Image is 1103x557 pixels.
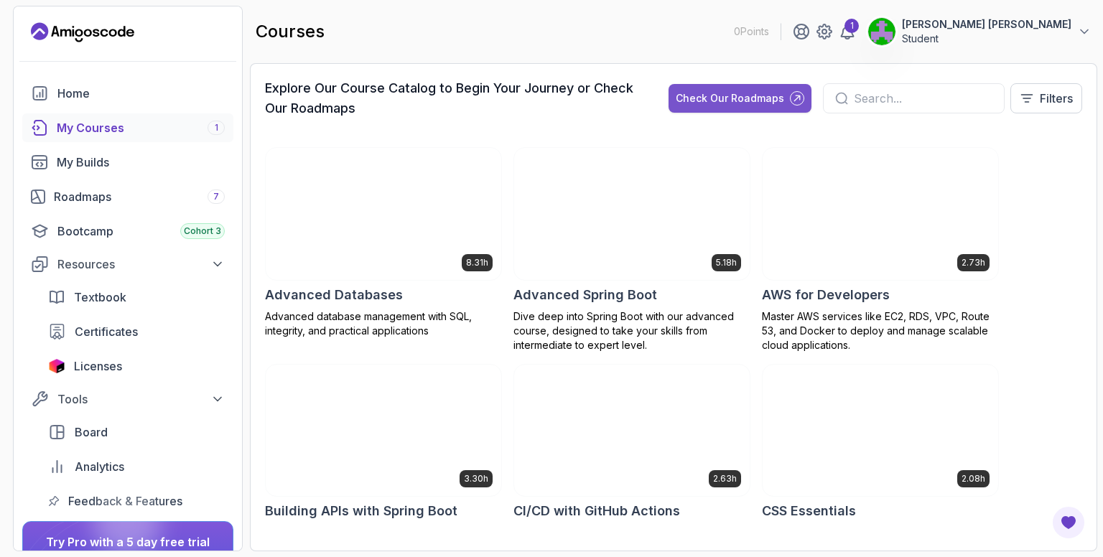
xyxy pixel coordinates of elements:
a: textbook [39,283,233,312]
a: analytics [39,452,233,481]
a: Landing page [31,21,134,44]
a: builds [22,148,233,177]
a: home [22,79,233,108]
button: user profile image[PERSON_NAME] [PERSON_NAME]Student [867,17,1092,46]
img: CI/CD with GitHub Actions card [514,365,750,497]
p: 2.08h [962,473,985,485]
p: 0 Points [734,24,769,39]
a: 1 [839,23,856,40]
span: Licenses [74,357,122,375]
span: Textbook [74,289,126,306]
div: Home [57,85,225,102]
button: Open Feedback Button [1051,505,1086,540]
span: Certificates [75,323,138,340]
span: 1 [215,122,218,134]
input: Search... [854,90,992,107]
h2: courses [256,20,325,43]
p: 5.18h [716,257,737,268]
div: My Courses [57,119,225,136]
p: Advanced database management with SQL, integrity, and practical applications [265,309,502,338]
h2: CI/CD with GitHub Actions [513,501,680,521]
p: Student [902,32,1071,46]
a: Advanced Databases card8.31hAdvanced DatabasesAdvanced database management with SQL, integrity, a... [265,147,502,338]
a: Advanced Spring Boot card5.18hAdvanced Spring BootDive deep into Spring Boot with our advanced co... [513,147,750,352]
button: Resources [22,251,233,277]
h2: Advanced Spring Boot [513,285,657,305]
div: Tools [57,390,225,408]
span: Analytics [75,458,124,475]
a: board [39,418,233,446]
a: certificates [39,317,233,346]
a: feedback [39,487,233,515]
img: Building APIs with Spring Boot card [266,365,501,497]
div: My Builds [57,154,225,171]
img: jetbrains icon [48,359,65,373]
div: 1 [844,19,859,33]
p: [PERSON_NAME] [PERSON_NAME] [902,17,1071,32]
div: Roadmaps [54,188,225,205]
a: courses [22,113,233,142]
a: roadmaps [22,182,233,211]
h2: Building APIs with Spring Boot [265,501,457,521]
img: Advanced Spring Boot card [514,148,750,280]
img: AWS for Developers card [763,148,998,280]
p: Master AWS services like EC2, RDS, VPC, Route 53, and Docker to deploy and manage scalable cloud ... [762,309,999,352]
img: CSS Essentials card [763,365,998,497]
button: Check Our Roadmaps [669,84,811,113]
h2: CSS Essentials [762,501,856,521]
span: Board [75,423,108,441]
img: user profile image [868,18,895,45]
p: 2.73h [962,257,985,268]
div: Bootcamp [57,223,225,240]
p: 8.31h [466,257,488,268]
span: Cohort 3 [184,225,221,237]
span: 7 [213,191,219,202]
img: Advanced Databases card [266,148,501,280]
p: Dive deep into Spring Boot with our advanced course, designed to take your skills from intermedia... [513,309,750,352]
a: licenses [39,352,233,380]
p: Filters [1040,90,1073,107]
a: CSS Essentials card2.08hCSS EssentialsMaster the fundamentals of CSS and bring your websites to l... [762,364,999,555]
button: Filters [1010,83,1082,113]
span: Feedback & Features [68,492,182,510]
a: AWS for Developers card2.73hAWS for DevelopersMaster AWS services like EC2, RDS, VPC, Route 53, a... [762,147,999,352]
h2: AWS for Developers [762,285,890,305]
a: bootcamp [22,217,233,245]
h3: Explore Our Course Catalog to Begin Your Journey or Check Our Roadmaps [265,78,643,118]
div: Resources [57,256,225,273]
p: 2.63h [713,473,737,485]
div: Check Our Roadmaps [676,91,784,106]
p: 3.30h [464,473,488,485]
button: Tools [22,386,233,412]
h2: Advanced Databases [265,285,403,305]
